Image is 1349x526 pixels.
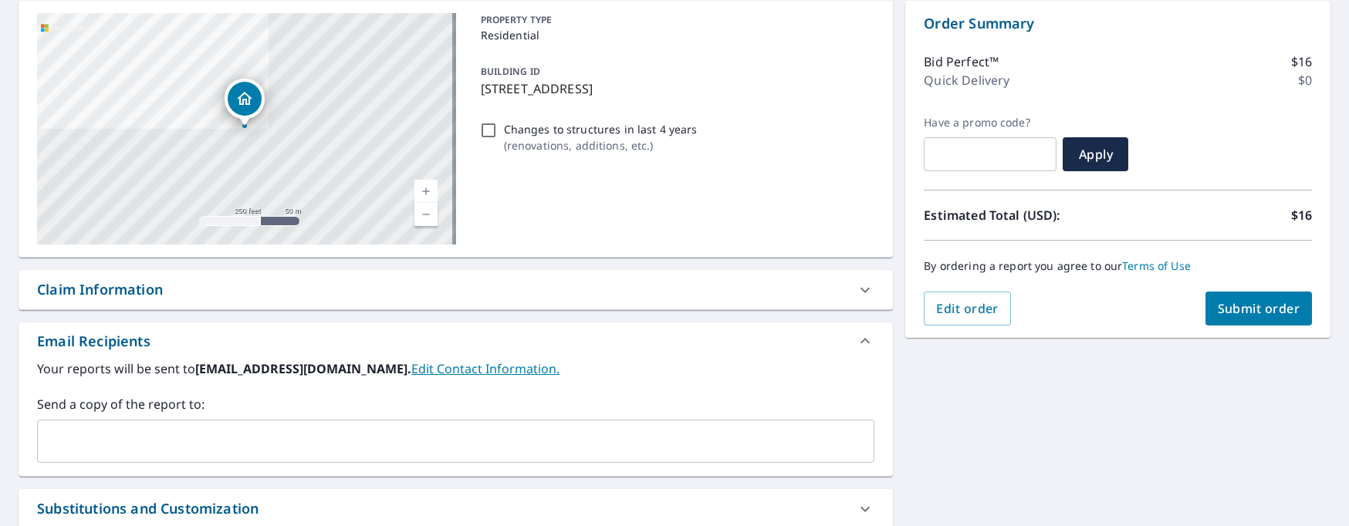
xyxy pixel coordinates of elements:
div: Dropped pin, building 1, Residential property, 1759 W Avenue H5 Lancaster, CA 93534 [225,79,265,126]
div: Email Recipients [19,322,893,359]
button: Submit order [1205,292,1313,325]
p: Bid Perfect™ [924,52,999,71]
span: Submit order [1218,300,1300,317]
div: Claim Information [19,270,893,309]
a: Current Level 17, Zoom In [414,180,438,203]
a: Current Level 17, Zoom Out [414,203,438,226]
a: EditContactInfo [411,360,560,377]
div: Claim Information [37,279,163,300]
p: Residential [481,27,869,43]
span: Edit order [936,300,999,317]
p: $16 [1291,52,1312,71]
p: ( renovations, additions, etc. ) [504,137,698,153]
div: Substitutions and Customization [37,498,259,519]
label: Have a promo code? [924,116,1057,130]
b: [EMAIL_ADDRESS][DOMAIN_NAME]. [195,360,411,377]
p: Estimated Total (USD): [924,206,1117,224]
button: Apply [1063,137,1128,171]
p: Order Summary [924,13,1312,34]
span: Apply [1075,146,1116,163]
p: $0 [1298,71,1312,89]
p: By ordering a report you agree to our [924,259,1312,273]
div: Email Recipients [37,331,150,352]
label: Your reports will be sent to [37,359,874,378]
button: Edit order [924,292,1011,325]
p: $16 [1291,206,1312,224]
p: Changes to structures in last 4 years [504,121,698,137]
p: PROPERTY TYPE [481,13,869,27]
p: Quick Delivery [924,71,1009,89]
p: BUILDING ID [481,65,540,78]
p: [STREET_ADDRESS] [481,79,869,98]
a: Terms of Use [1122,258,1191,273]
label: Send a copy of the report to: [37,395,874,413]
